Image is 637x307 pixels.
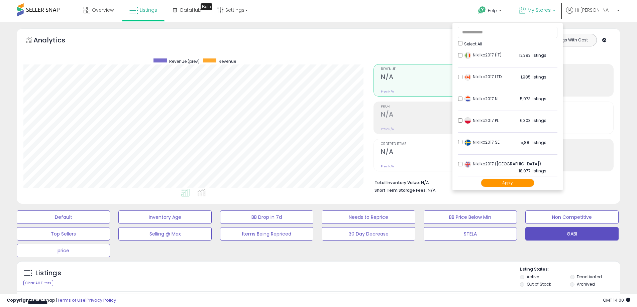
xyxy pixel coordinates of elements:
span: Nikilko2017 PL [464,118,499,123]
small: Prev: N/A [381,164,394,168]
h5: Analytics [33,35,78,46]
button: Non Competitive [525,210,619,224]
b: Short Term Storage Fees: [375,187,427,193]
a: Hi [PERSON_NAME] [566,7,620,22]
h5: Listings [35,269,61,278]
span: Nikilko2017 (IT) [464,52,502,58]
span: 2025-08-18 14:00 GMT [603,297,630,303]
span: Nikilko2017 SE [464,139,500,145]
label: Out of Stock [527,281,551,287]
span: Profit [381,105,490,109]
img: sweden.png [464,139,471,146]
h2: N/A [381,111,490,120]
small: Prev: N/A [381,127,394,131]
span: Nikilko2017 NL [464,96,499,102]
div: Tooltip anchor [201,3,212,10]
h2: N/A [381,73,490,82]
span: 1,985 listings [521,74,546,80]
button: BB Drop in 7d [220,210,313,224]
img: italy.png [464,52,471,59]
img: uk.png [464,161,471,168]
button: Top Sellers [17,227,110,241]
span: Listings [140,7,157,13]
small: Prev: N/A [381,90,394,94]
p: Listing States: [520,266,620,273]
label: Active [527,274,539,280]
button: Listings With Cost [545,36,595,44]
div: Clear All Filters [23,280,53,286]
span: 6,303 listings [520,118,546,123]
span: Nikilko2017 LTD. [464,74,503,80]
span: Overview [92,7,114,13]
button: Items Being Repriced [220,227,313,241]
span: Revenue [219,58,236,64]
button: 30 Day Decrease [322,227,415,241]
strong: Copyright [7,297,31,303]
span: Revenue (prev) [169,58,200,64]
span: 5,973 listings [520,96,546,102]
span: N/A [428,187,436,193]
span: Nikilko2017 ([GEOGRAPHIC_DATA]) [464,161,541,167]
div: seller snap | | [7,297,116,304]
img: poland.png [464,117,471,124]
button: Needs to Reprice [322,210,415,224]
button: GABI [525,227,619,241]
span: Select All [464,41,482,47]
button: Apply [481,179,534,187]
i: Get Help [478,6,486,14]
label: Archived [577,281,595,287]
label: Deactivated [577,274,602,280]
span: 12,393 listings [519,52,546,58]
h2: N/A [381,148,490,157]
span: 5,881 listings [521,140,546,145]
b: Total Inventory Value: [375,180,420,185]
span: Ordered Items [381,142,490,146]
span: My Stores [528,7,551,13]
img: netherlands.png [464,96,471,102]
span: Hi [PERSON_NAME] [575,7,615,13]
button: BB Price Below Min [424,210,517,224]
span: 18,077 listings [519,168,546,174]
span: DataHub [180,7,201,13]
button: STELA [424,227,517,241]
button: price [17,244,110,257]
a: Help [473,1,508,22]
button: Default [17,210,110,224]
img: canada.png [464,74,471,81]
button: Selling @ Max [118,227,212,241]
span: Help [488,8,497,13]
span: Revenue [381,67,490,71]
li: N/A [375,178,609,186]
button: Inventory Age [118,210,212,224]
